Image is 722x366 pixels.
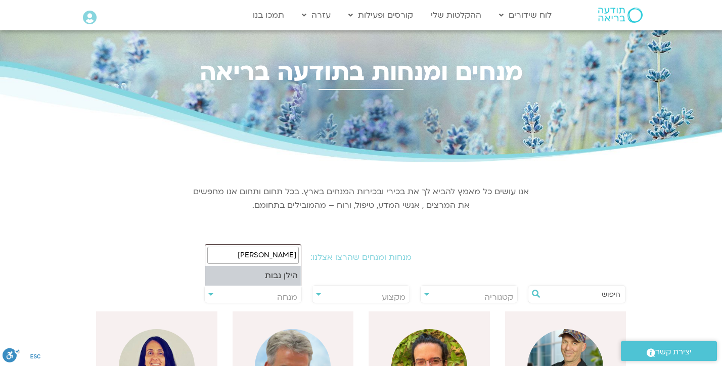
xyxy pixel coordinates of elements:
a: עזרה [297,6,336,25]
li: הילן נבות [205,266,301,286]
h2: מנחות ומנחים שהרצו אצלנו: [78,253,644,262]
span: קטגוריה [484,292,513,303]
span: מקצוע [382,292,405,303]
span: מנחה [277,292,297,303]
h2: מנחים ומנחות בתודעה בריאה [78,58,644,86]
a: ההקלטות שלי [426,6,486,25]
img: תודעה בריאה [598,8,643,23]
a: לוח שידורים [494,6,557,25]
a: קורסים ופעילות [343,6,418,25]
a: יצירת קשר [621,341,717,361]
input: חיפוש [544,286,620,303]
a: תמכו בנו [248,6,289,25]
span: יצירת קשר [655,345,692,359]
p: אנו עושים כל מאמץ להביא לך את בכירי ובכירות המנחים בארץ. בכל תחום ותחום אנו מחפשים את המרצים , אנ... [192,185,530,212]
